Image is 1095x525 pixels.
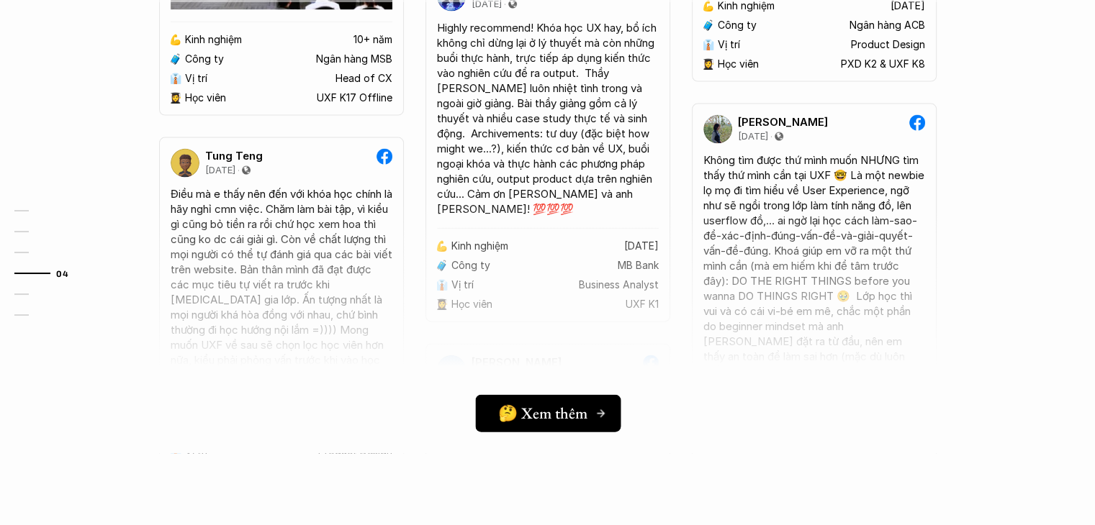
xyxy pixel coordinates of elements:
[702,19,714,32] p: 🧳
[718,39,740,51] p: Vị trí
[56,268,68,278] strong: 04
[738,116,828,129] p: [PERSON_NAME]
[353,34,392,46] p: 10+ năm
[841,58,925,70] p: PXD K2 & UXF K8
[169,34,181,46] p: 💪
[159,137,404,488] a: Tung Teng[DATE]Điều mà e thấy nên đến với khóa học chính là hãy nghỉ cmn việc. Chăm làm bài tập, ...
[169,73,181,85] p: 👔
[718,58,759,70] p: Học viên
[185,73,207,85] p: Vị trí
[702,39,714,51] p: 👔
[851,39,925,51] p: Product Design
[205,165,235,176] p: [DATE]
[437,20,659,216] div: Highly recommend! Khóa học UX hay, bổ ích không chỉ dừng lại ở lý thuyết mà còn những buổi thực h...
[335,73,392,85] p: Head of CX
[185,53,224,65] p: Công ty
[498,403,587,422] h5: 🤔 Xem thêm
[738,131,768,142] p: [DATE]
[169,53,181,65] p: 🧳
[185,34,242,46] p: Kinh nghiệm
[316,53,392,65] p: Ngân hàng MSB
[205,150,263,163] p: Tung Teng
[718,19,757,32] p: Công ty
[14,265,83,282] a: 04
[169,92,181,104] p: 👩‍🎓
[185,92,226,104] p: Học viên
[317,92,392,104] p: UXF K17 Offline
[702,58,714,70] p: 👩‍🎓
[171,186,392,383] div: Điều mà e thấy nên đến với khóa học chính là hãy nghỉ cmn việc. Chăm làm bài tập, vì kiểu gì cũng...
[850,19,925,32] p: Ngân hàng ACB
[475,395,621,432] a: 🤔 Xem thêm
[703,152,925,470] div: Không tìm được thứ mình muốn NHƯNG tìm thấy thứ mình cần tại UXF 🤓 Là một newbie lọ mọ đi tìm hiể...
